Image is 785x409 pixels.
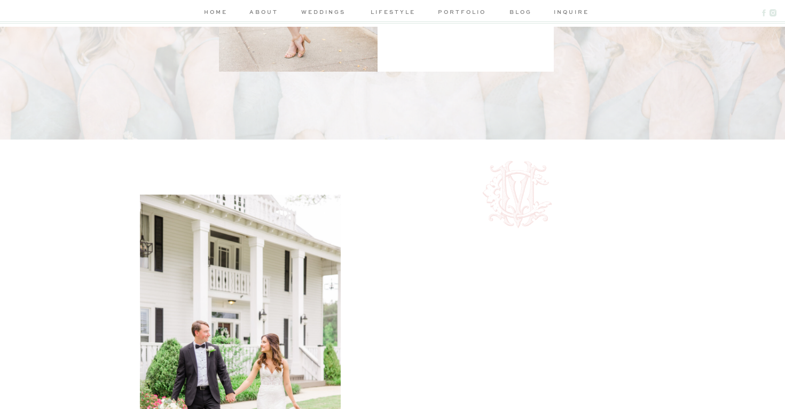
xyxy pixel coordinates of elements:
[298,7,349,19] a: weddings
[367,7,418,19] a: lifestyle
[436,7,487,19] a: portfolio
[554,7,584,19] a: inquire
[505,7,536,19] a: blog
[201,7,230,19] a: home
[248,7,280,19] a: about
